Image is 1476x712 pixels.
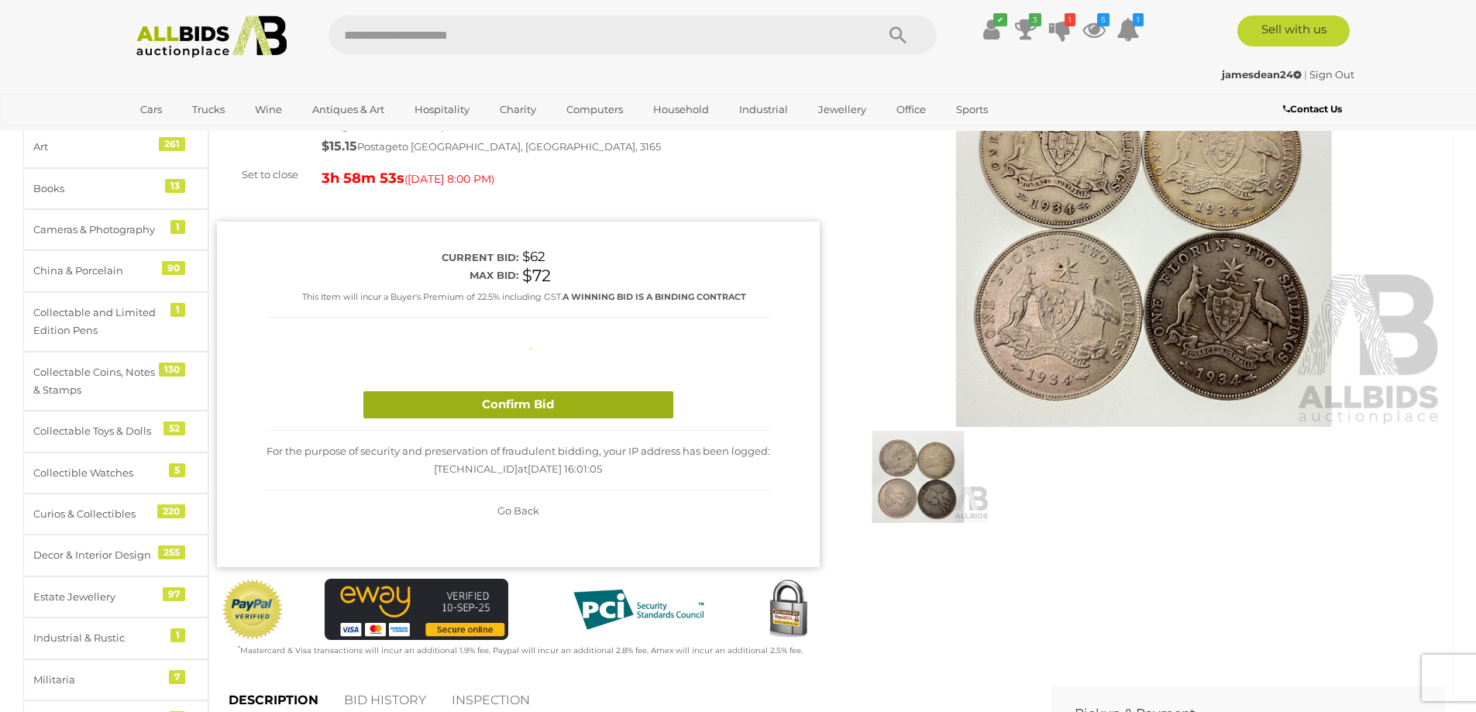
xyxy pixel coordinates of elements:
img: Secured by Rapid SSL [757,579,819,641]
b: A WINNING BID IS A BINDING CONTRACT [563,291,746,302]
a: Estate Jewellery 97 [23,576,208,617]
div: Collectable Coins, Notes & Stamps [33,363,161,400]
div: Militaria [33,671,161,689]
span: $62 [522,249,545,264]
div: 13 [165,179,185,193]
div: Curios & Collectibles [33,505,161,523]
div: Postage [322,136,820,158]
span: ( ) [404,173,494,185]
a: Collectible Watches 5 [23,452,208,494]
div: For the purpose of security and preservation of fraudulent bidding, your IP address has been logg... [266,431,771,491]
div: 5 [169,463,185,477]
a: Cameras & Photography 1 [23,209,208,250]
div: Cameras & Photography [33,221,161,239]
a: Collectable Coins, Notes & Stamps 130 [23,352,208,411]
a: Collectable and Limited Edition Pens 1 [23,292,208,352]
i: 3 [1029,13,1041,26]
span: $72 [522,266,551,285]
div: 90 [162,261,185,275]
div: 261 [159,137,185,151]
span: [DATE] 16:01:05 [528,463,602,475]
div: China & Porcelain [33,262,161,280]
a: 5 [1082,15,1106,43]
a: Office [886,97,936,122]
button: Search [859,15,937,54]
a: Contact Us [1283,101,1346,118]
a: Hospitality [404,97,480,122]
a: [GEOGRAPHIC_DATA] [130,122,260,148]
a: ✔ [980,15,1003,43]
a: 3 [1014,15,1037,43]
div: Set to close [205,166,310,184]
div: 1 [170,303,185,317]
a: Charity [490,97,546,122]
a: jamesdean24 [1222,68,1304,81]
a: Cars [130,97,172,122]
i: 1 [1133,13,1144,26]
a: Decor & Interior Design 255 [23,535,208,576]
a: 1 [1048,15,1072,43]
div: Estate Jewellery [33,588,161,606]
a: Books 13 [23,168,208,209]
div: 7 [169,670,185,684]
div: 1 [170,220,185,234]
a: Computers [556,97,633,122]
a: Curios & Collectibles 220 [23,494,208,535]
img: Official PayPal Seal [221,579,284,641]
div: Max bid: [266,267,518,284]
div: Collectable and Limited Edition Pens [33,304,161,340]
div: Collectable Toys & Dolls [33,422,161,440]
div: Art [33,138,161,156]
a: Sports [946,97,998,122]
i: 1 [1065,13,1075,26]
div: Industrial & Rustic [33,629,161,647]
strong: $15.15 [322,139,357,153]
i: ✔ [993,13,1007,26]
img: Four Australian 1934 KGV Silver Florins .925 [847,431,989,523]
a: Militaria 7 [23,659,208,700]
button: Confirm Bid [363,391,673,418]
strong: jamesdean24 [1222,68,1302,81]
span: [DATE] 8:00 PM [408,172,491,186]
span: [TECHNICAL_ID] [434,463,518,475]
img: eWAY Payment Gateway [325,579,508,640]
a: Sign Out [1309,68,1354,81]
a: Sell with us [1237,15,1350,46]
a: Collectable Toys & Dolls 52 [23,411,208,452]
a: Household [643,97,719,122]
img: PCI DSS compliant [561,579,716,641]
small: Mastercard & Visa transactions will incur an additional 1.9% fee. Paypal will incur an additional... [238,645,803,655]
div: 130 [159,363,185,377]
div: Current bid: [266,249,518,267]
span: | [1304,68,1307,81]
a: Antiques & Art [302,97,394,122]
a: 1 [1116,15,1140,43]
img: Allbids.com.au [128,15,296,58]
span: to [GEOGRAPHIC_DATA], [GEOGRAPHIC_DATA], 3165 [398,140,661,153]
a: Trucks [182,97,235,122]
div: Decor & Interior Design [33,546,161,564]
b: Contact Us [1283,103,1342,115]
a: Wine [245,97,292,122]
div: 97 [163,587,185,601]
i: 5 [1097,13,1110,26]
strong: 3h 58m 53s [322,170,404,187]
a: Industrial [729,97,798,122]
div: 1 [170,628,185,642]
img: Four Australian 1934 KGV Silver Florins .925 [843,39,1446,427]
a: China & Porcelain 90 [23,250,208,291]
div: Books [33,180,161,198]
div: 52 [163,421,185,435]
a: Industrial & Rustic 1 [23,617,208,659]
a: Jewellery [808,97,876,122]
div: Collectible Watches [33,464,161,482]
div: 255 [158,545,185,559]
small: This Item will incur a Buyer's Premium of 22.5% including GST. [302,291,746,302]
div: 220 [157,504,185,518]
a: Art 261 [23,126,208,167]
span: Go Back [497,504,539,517]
